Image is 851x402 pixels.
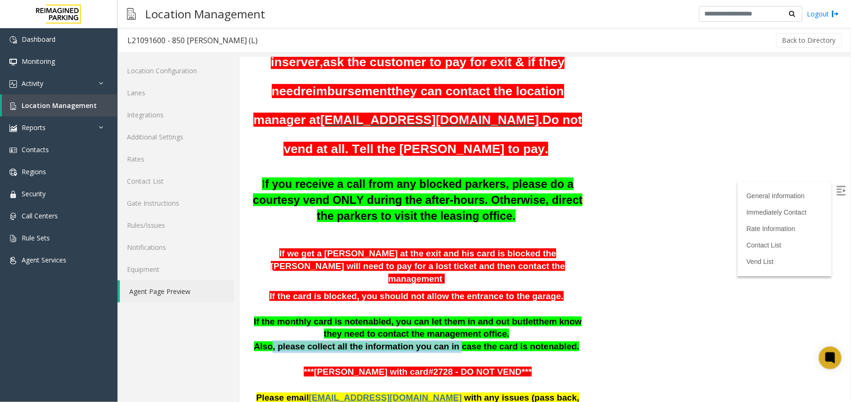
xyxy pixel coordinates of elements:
img: 'icon' [9,235,17,242]
font: [EMAIL_ADDRESS][DOMAIN_NAME] [80,55,299,70]
img: 'icon' [9,213,17,220]
img: Open/Close Sidebar Menu [597,129,606,138]
a: Integrations [118,104,235,126]
a: Location Configuration [118,60,235,82]
span: Please email [16,335,69,345]
span: Dashboard [22,35,55,44]
a: Immediately Contact [507,151,567,159]
a: General Information [507,135,565,142]
a: Contact List [507,184,542,192]
span: Security [22,189,46,198]
span: Contacts [22,145,49,154]
span: enabled [304,284,338,294]
a: Rate Information [507,168,556,175]
span: enabled [118,259,152,269]
span: Location Management [22,101,97,110]
a: Vend List [507,201,534,208]
a: Rules/Issues [118,214,235,236]
span: they can contact the location manager at [14,27,324,70]
span: Activity [22,79,43,88]
a: Rates [118,148,235,170]
span: Call Centers [22,211,58,220]
font: ***[PERSON_NAME] with card#2728 - DO NOT VEND*** [64,309,292,319]
h3: Location Management [141,2,270,25]
span: . [203,216,205,226]
button: Back to Directory [776,33,842,47]
span: Also, please collect all the information you can in case the card is not [14,284,304,294]
img: 'icon' [9,191,17,198]
span: Agent Services [22,255,66,264]
a: Agent Page Preview [120,280,235,302]
span: If the card is blocked, you should not allow the entrance to the garage. [30,234,323,244]
a: Notifications [118,236,235,258]
img: 'icon' [9,80,17,88]
span: let [286,259,296,269]
img: 'icon' [9,124,17,132]
span: [EMAIL_ADDRESS][DOMAIN_NAME] [69,335,222,345]
div: L21091600 - 850 [PERSON_NAME] (L) [127,34,258,46]
span: Monitoring [22,57,55,66]
a: Lanes [118,82,235,104]
img: 'icon' [9,58,17,66]
a: Gate Instructions [118,192,235,214]
a: Logout [807,9,839,19]
font: . [299,55,302,70]
span: . [337,284,339,294]
font: Do not vend at all. Tell the [PERSON_NAME] to pay. [44,55,342,99]
a: Equipment [118,258,235,280]
img: 'icon' [9,102,17,110]
img: 'icon' [9,147,17,154]
span: , you can let them in and out but [151,259,286,269]
span: Rule Sets [22,233,50,242]
img: pageIcon [127,2,136,25]
img: 'icon' [9,36,17,44]
span: If we get a [PERSON_NAME] at the exit and his card is blocked the [PERSON_NAME] will need to pay ... [31,191,325,226]
img: logout [832,9,839,19]
span: If the monthly card is not [14,259,118,269]
a: Contact List [118,170,235,192]
span: I [13,120,343,164]
b: f you receive a call from any blocked parkers, please do a courtesy vend ONLY during the after-ho... [13,120,343,164]
img: 'icon' [9,169,17,176]
img: 'icon' [9,257,17,264]
span: Reports [22,123,46,132]
a: Additional Settings [118,126,235,148]
a: Location Management [2,94,118,116]
span: reimbursement [61,27,152,41]
span: Regions [22,167,46,176]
